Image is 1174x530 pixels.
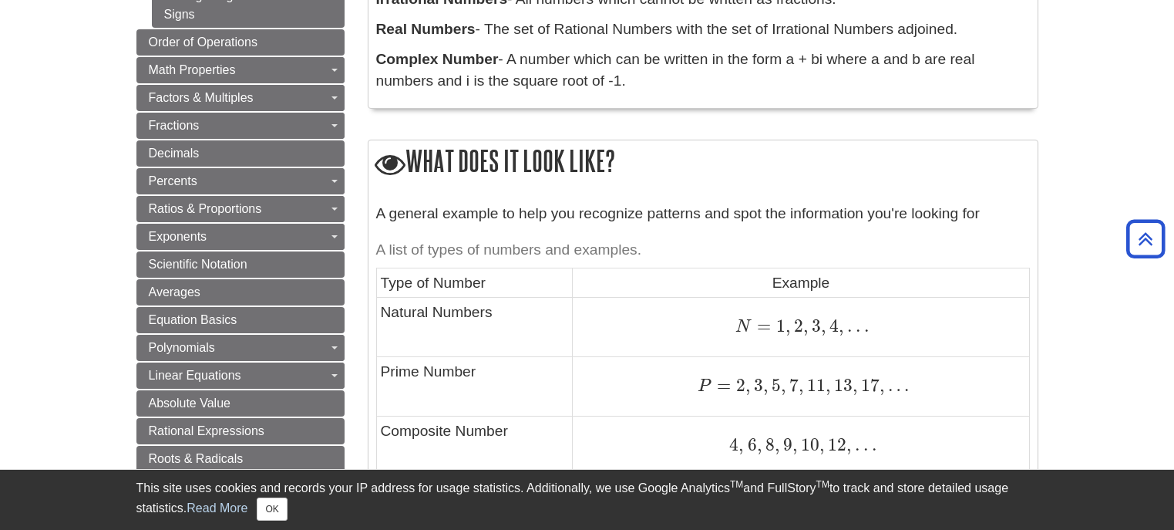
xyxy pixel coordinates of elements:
[735,319,752,336] span: N
[136,251,345,278] a: Scientific Notation
[781,375,786,396] span: ,
[149,452,244,465] span: Roots & Radicals
[729,434,738,455] span: 4
[136,85,345,111] a: Factors & Multiples
[149,91,254,104] span: Factors & Multiples
[376,51,499,67] b: Complex Number
[149,63,236,76] span: Math Properties
[376,268,573,297] td: Type of Number
[852,434,860,455] span: .
[751,375,763,396] span: 3
[839,316,844,336] span: ,
[711,375,731,396] span: =
[831,375,853,396] span: 13
[376,19,1030,41] p: - The set of Rational Numbers with the set of Irrational Numbers adjoined.
[136,224,345,250] a: Exponents
[819,434,825,455] span: ,
[821,316,826,336] span: ,
[136,418,345,444] a: Rational Expressions
[376,21,476,37] b: Real Numbers
[698,378,711,395] span: P
[187,501,247,515] a: Read More
[816,479,829,490] sup: TM
[149,341,215,354] span: Polynomials
[798,434,819,455] span: 10
[757,434,762,455] span: ,
[368,140,1038,184] h2: What does it look like?
[149,147,200,160] span: Decimals
[804,375,826,396] span: 11
[853,375,858,396] span: ,
[769,375,781,396] span: 5
[860,434,869,455] span: .
[257,498,287,521] button: Close
[785,316,791,336] span: ,
[149,424,264,437] span: Rational Expressions
[771,316,785,336] span: 1
[136,363,345,389] a: Linear Equations
[573,268,1029,297] td: Example
[149,285,200,299] span: Averages
[376,203,1030,225] p: A general example to help you recognize patterns and spot the information you're looking for
[731,375,745,396] span: 2
[136,168,345,194] a: Percents
[136,335,345,361] a: Polynomials
[136,29,345,56] a: Order of Operations
[136,390,345,417] a: Absolute Value
[826,375,831,396] span: ,
[136,113,345,139] a: Fractions
[780,434,792,455] span: 9
[149,35,257,49] span: Order of Operations
[149,313,237,326] span: Equation Basics
[763,375,769,396] span: ,
[786,375,799,396] span: 7
[376,297,573,356] td: Natural Numbers
[149,119,200,132] span: Fractions
[858,375,880,396] span: 17
[752,316,771,336] span: =
[149,202,262,215] span: Ratios & Proportions
[376,416,573,475] td: Composite Number
[376,49,1030,93] p: - A number which can be written in the form a + bi where a and b are real numbers and i is the sq...
[880,375,885,396] span: ,
[846,434,852,455] span: ,
[825,434,846,455] span: 12
[775,434,780,455] span: ,
[803,316,809,336] span: ,
[869,434,877,455] span: .
[885,375,909,396] span: …
[149,258,247,271] span: Scientific Notation
[799,375,804,396] span: ,
[136,279,345,306] a: Averages
[738,434,744,455] span: ,
[826,316,839,336] span: 4
[149,230,207,243] span: Exponents
[376,356,573,416] td: Prime Number
[861,316,870,336] span: .
[136,479,1038,521] div: This site uses cookies and records your IP address for usage statistics. Additionally, we use Goo...
[149,397,230,410] span: Absolute Value
[1121,228,1170,249] a: Back to Top
[149,174,197,187] span: Percents
[376,233,1030,268] caption: A list of types of numbers and examples.
[844,316,853,336] span: .
[136,140,345,167] a: Decimals
[853,316,861,336] span: .
[136,307,345,333] a: Equation Basics
[136,446,345,472] a: Roots & Radicals
[136,57,345,83] a: Math Properties
[762,434,775,455] span: 8
[149,369,241,382] span: Linear Equations
[136,196,345,222] a: Ratios & Proportions
[744,434,756,455] span: 6
[792,434,798,455] span: ,
[791,316,803,336] span: 2
[809,316,821,336] span: 3
[730,479,743,490] sup: TM
[745,375,751,396] span: ,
